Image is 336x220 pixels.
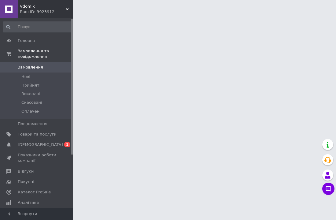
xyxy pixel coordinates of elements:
input: Пошук [3,21,72,32]
span: Замовлення та повідомлення [18,48,73,59]
span: Скасовані [21,100,42,105]
span: Vdomik [20,4,66,9]
span: [DEMOGRAPHIC_DATA] [18,142,63,147]
span: Оплачені [21,109,41,114]
span: Каталог ProSale [18,189,51,195]
div: Ваш ID: 3923912 [20,9,73,15]
span: Аналітика [18,200,39,205]
span: Товари та послуги [18,132,57,137]
span: Покупці [18,179,34,185]
span: Повідомлення [18,121,47,127]
span: Головна [18,38,35,43]
button: Чат з покупцем [322,183,334,195]
span: Виконані [21,91,40,97]
span: Відгуки [18,169,34,174]
span: Показники роботи компанії [18,152,57,163]
span: Нові [21,74,30,80]
span: Прийняті [21,83,40,88]
span: Замовлення [18,65,43,70]
span: 1 [64,142,70,147]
